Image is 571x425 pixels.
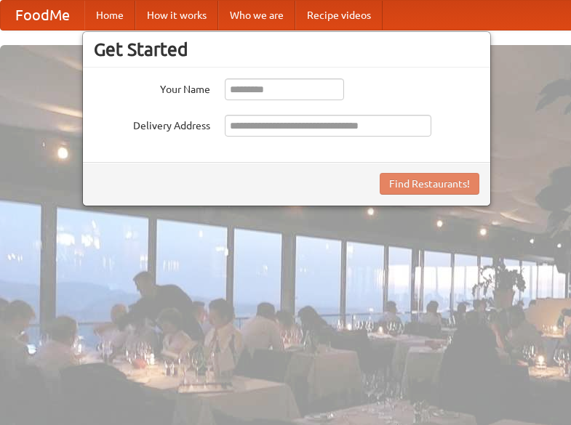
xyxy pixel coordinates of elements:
[84,1,135,30] a: Home
[218,1,295,30] a: Who we are
[380,173,479,195] button: Find Restaurants!
[1,1,84,30] a: FoodMe
[94,78,210,97] label: Your Name
[135,1,218,30] a: How it works
[295,1,383,30] a: Recipe videos
[94,115,210,133] label: Delivery Address
[94,39,479,60] h3: Get Started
